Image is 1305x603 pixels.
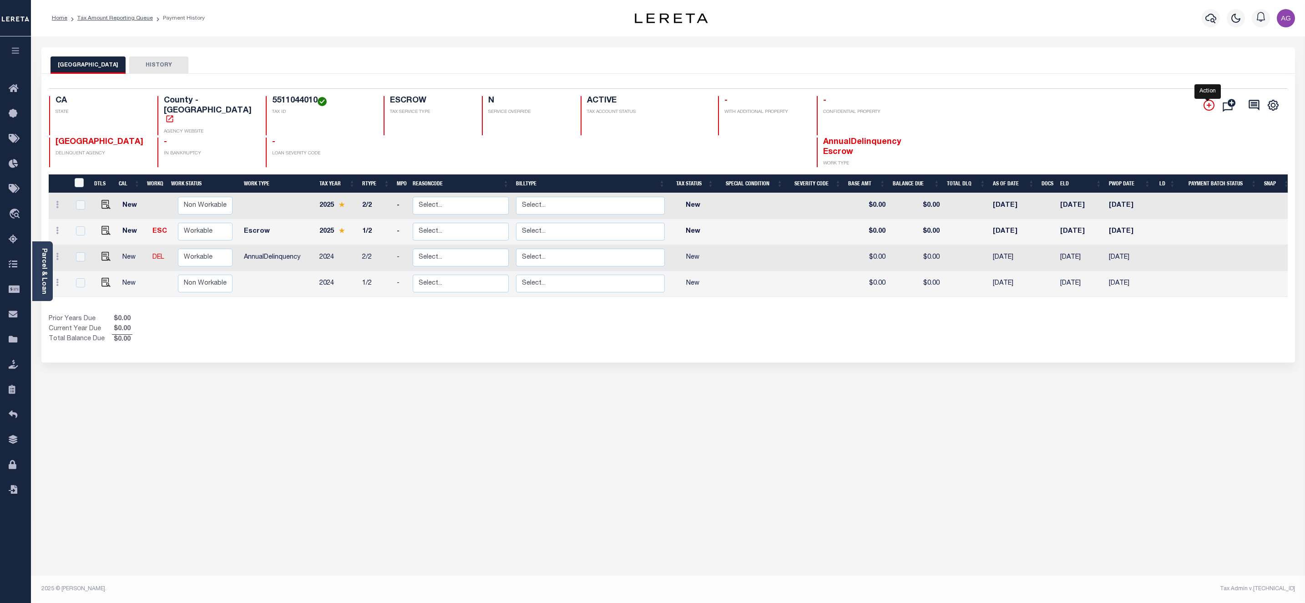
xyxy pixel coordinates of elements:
td: 1/2 [359,271,393,297]
th: Docs [1038,174,1057,193]
th: Payment Batch Status: activate to sort column ascending [1179,174,1260,193]
p: LOAN SEVERITY CODE [272,150,373,157]
td: $0.00 [889,193,943,219]
p: AGENCY WEBSITE [164,128,255,135]
span: $0.00 [112,335,132,345]
td: [DATE] [1105,219,1154,245]
td: New [668,245,717,271]
i: travel_explore [9,209,23,220]
th: &nbsp; [69,174,91,193]
p: IN BANKRUPTCY [164,150,255,157]
td: AnnualDelinquency [240,245,316,271]
th: LD: activate to sort column ascending [1154,174,1179,193]
th: Tax Status: activate to sort column ascending [668,174,717,193]
th: As of Date: activate to sort column ascending [989,174,1038,193]
p: TAX ACCOUNT STATUS [587,109,707,116]
span: $0.00 [112,314,132,324]
td: 2/2 [359,245,393,271]
span: - [164,138,167,146]
td: 2025 [316,193,359,219]
th: Total DLQ: activate to sort column ascending [943,174,989,193]
h4: 5511044010 [272,96,373,106]
th: BillType: activate to sort column ascending [512,174,668,193]
img: Star.svg [339,202,345,208]
td: - [393,271,409,297]
img: Star.svg [339,228,345,234]
img: svg+xml;base64,PHN2ZyB4bWxucz0iaHR0cDovL3d3dy53My5vcmcvMjAwMC9zdmciIHBvaW50ZXItZXZlbnRzPSJub25lIi... [1277,9,1295,27]
p: STATE [56,109,147,116]
td: [DATE] [1105,193,1154,219]
th: CAL: activate to sort column ascending [115,174,143,193]
td: 2025 [316,219,359,245]
td: [DATE] [989,271,1038,297]
th: Severity Code: activate to sort column ascending [786,174,845,193]
td: [DATE] [989,193,1038,219]
span: - [823,97,826,105]
span: - [724,97,728,105]
td: - [393,245,409,271]
th: PWOP Date: activate to sort column ascending [1105,174,1154,193]
th: Balance Due: activate to sort column ascending [889,174,943,193]
th: Base Amt: activate to sort column ascending [845,174,889,193]
td: [DATE] [1105,271,1154,297]
h4: ESCROW [390,96,471,106]
th: Work Status [167,174,240,193]
td: New [668,271,717,297]
th: &nbsp;&nbsp;&nbsp;&nbsp;&nbsp;&nbsp;&nbsp;&nbsp;&nbsp;&nbsp; [49,174,69,193]
th: Special Condition: activate to sort column ascending [717,174,786,193]
td: New [668,193,717,219]
td: - [393,219,409,245]
td: $0.00 [845,271,889,297]
td: New [668,219,717,245]
td: $0.00 [889,245,943,271]
td: Escrow [240,219,316,245]
p: TAX ID [272,109,373,116]
td: [DATE] [1105,245,1154,271]
td: Total Balance Due [49,334,112,344]
td: - [393,193,409,219]
div: Action [1194,84,1221,99]
td: $0.00 [889,219,943,245]
td: Prior Years Due [49,314,112,324]
td: New [119,193,148,219]
span: [GEOGRAPHIC_DATA] [56,138,143,146]
p: SERVICE OVERRIDE [488,109,570,116]
td: $0.00 [889,271,943,297]
img: logo-dark.svg [635,13,708,23]
td: Current Year Due [49,324,112,334]
td: $0.00 [845,245,889,271]
td: [DATE] [989,219,1038,245]
p: WORK TYPE [823,160,914,167]
p: WITH ADDITIONAL PROPERTY [724,109,806,116]
button: [GEOGRAPHIC_DATA] [51,56,126,74]
span: AnnualDelinquency Escrow [823,138,901,156]
p: CONFIDENTIAL PROPERTY [823,109,914,116]
td: [DATE] [1057,271,1105,297]
td: New [119,245,148,271]
th: SNAP: activate to sort column ascending [1260,174,1293,193]
th: MPO [393,174,409,193]
button: HISTORY [129,56,188,74]
h4: CA [56,96,147,106]
a: Parcel & Loan [40,248,47,294]
th: DTLS [91,174,115,193]
td: $0.00 [845,219,889,245]
td: New [119,271,148,297]
th: ELD: activate to sort column ascending [1057,174,1105,193]
th: Work Type [240,174,316,193]
a: Tax Amount Reporting Queue [77,15,153,21]
a: DEL [152,254,164,261]
td: [DATE] [1057,193,1105,219]
a: Home [52,15,67,21]
th: RType: activate to sort column ascending [359,174,393,193]
span: $0.00 [112,324,132,334]
td: 2024 [316,245,359,271]
td: $0.00 [845,193,889,219]
td: 1/2 [359,219,393,245]
td: 2024 [316,271,359,297]
p: TAX SERVICE TYPE [390,109,471,116]
td: [DATE] [989,245,1038,271]
p: DELINQUENT AGENCY [56,150,147,157]
td: [DATE] [1057,219,1105,245]
th: ReasonCode: activate to sort column ascending [409,174,512,193]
